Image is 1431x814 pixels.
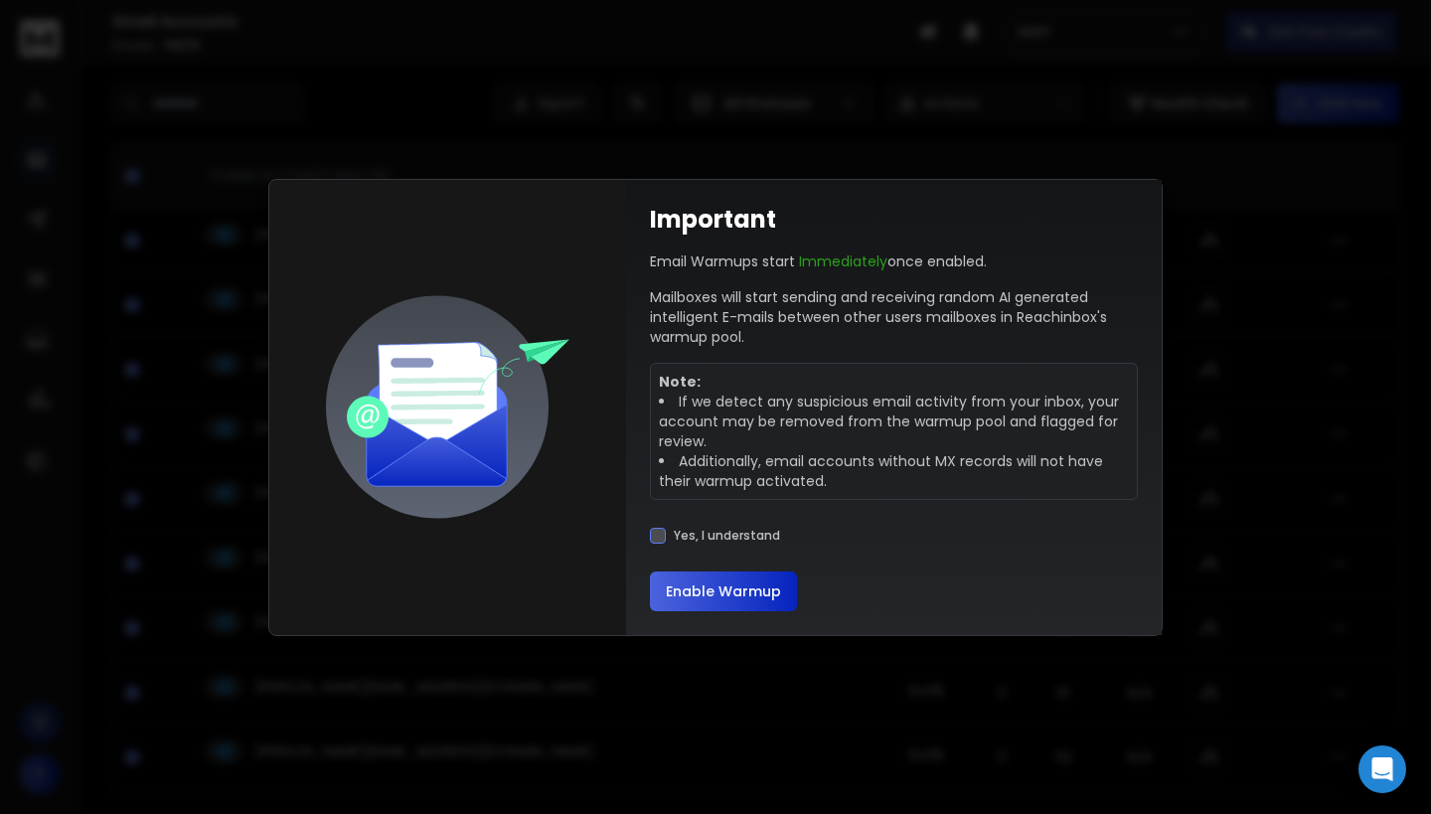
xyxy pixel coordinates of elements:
li: If we detect any suspicious email activity from your inbox, your account may be removed from the ... [659,392,1129,451]
li: Additionally, email accounts without MX records will not have their warmup activated. [659,451,1129,491]
button: Enable Warmup [650,571,797,611]
label: Yes, I understand [674,528,780,544]
p: Note: [659,372,1129,392]
span: Immediately [799,251,887,271]
p: Mailboxes will start sending and receiving random AI generated intelligent E-mails between other ... [650,287,1138,347]
h1: Important [650,204,776,236]
div: Open Intercom Messenger [1358,745,1406,793]
p: Email Warmups start once enabled. [650,251,987,271]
